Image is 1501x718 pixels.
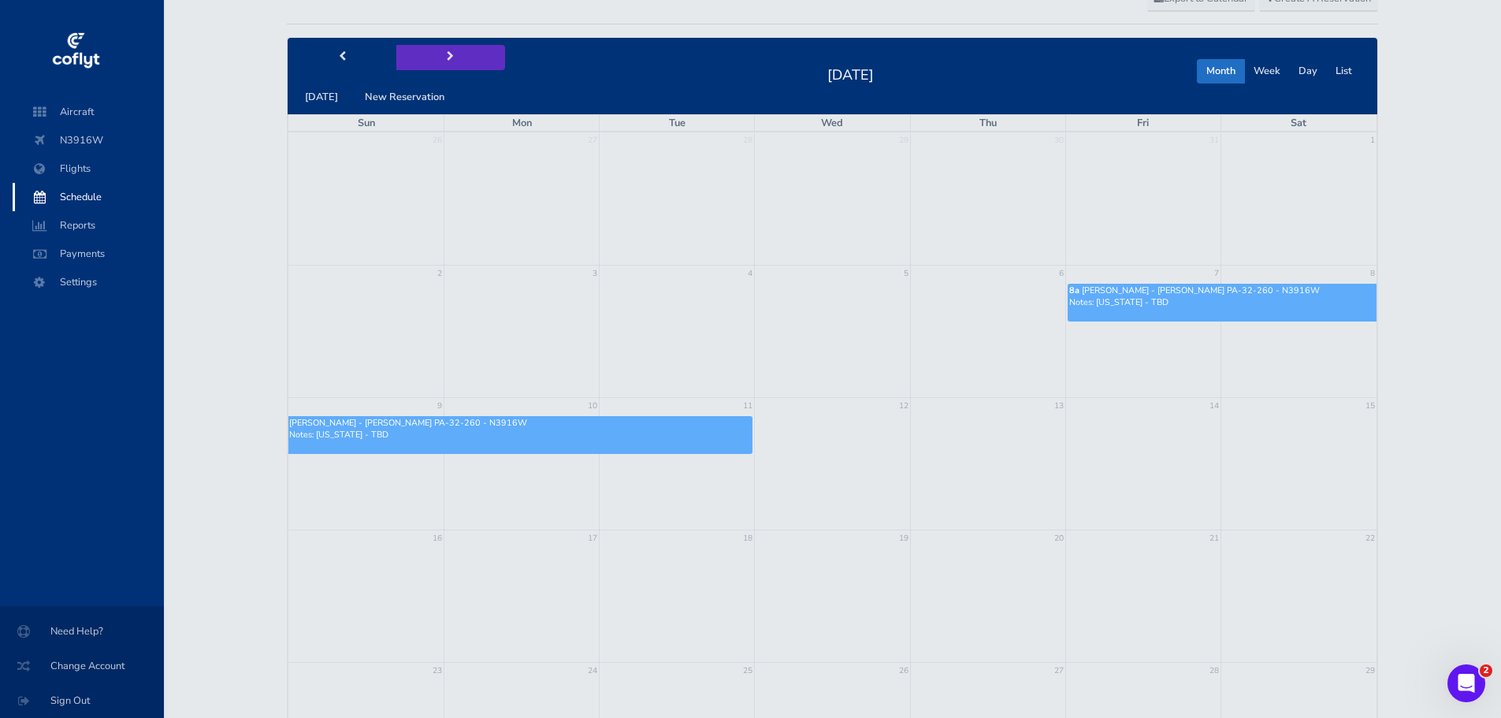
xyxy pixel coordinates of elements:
a: 1 [1369,132,1377,148]
span: Change Account [19,652,145,680]
p: Notes: [US_STATE] - TBD [289,429,751,441]
a: 11 [741,398,754,414]
button: List [1326,59,1362,84]
a: 9 [436,398,444,414]
span: Reports [28,211,148,240]
a: 10 [586,398,599,414]
a: 3 [591,266,599,281]
span: N3916W [28,126,148,154]
button: prev [288,45,396,69]
a: 26 [431,132,444,148]
a: 27 [586,132,599,148]
span: Settings [28,268,148,296]
a: 21 [1208,530,1220,546]
a: 24 [586,663,599,679]
a: 2 [436,266,444,281]
button: next [396,45,505,69]
span: Mon [512,116,532,130]
a: 25 [741,663,754,679]
a: 19 [897,530,910,546]
a: 20 [1053,530,1065,546]
a: 23 [431,663,444,679]
button: Day [1289,59,1327,84]
a: 8 [1369,266,1377,281]
a: 31 [1208,132,1220,148]
a: 18 [741,530,754,546]
span: Sat [1291,116,1306,130]
span: Aircraft [28,98,148,126]
a: 13 [1053,398,1065,414]
a: 26 [897,663,910,679]
span: Sun [358,116,375,130]
a: 30 [1053,132,1065,148]
span: Need Help? [19,617,145,645]
img: coflyt logo [50,28,102,75]
a: 27 [1053,663,1065,679]
a: 29 [1364,663,1377,679]
span: Tue [669,116,685,130]
a: 28 [741,132,754,148]
span: Flights [28,154,148,183]
span: Payments [28,240,148,268]
h2: [DATE] [818,62,883,84]
span: Thu [979,116,997,130]
span: [PERSON_NAME] - [PERSON_NAME] PA-32-260 - N3916W [289,417,527,429]
span: Sign Out [19,686,145,715]
a: 15 [1364,398,1377,414]
a: 28 [1208,663,1220,679]
button: Week [1244,59,1290,84]
span: Wed [821,116,843,130]
a: 22 [1364,530,1377,546]
button: New Reservation [355,85,454,110]
a: 7 [1213,266,1220,281]
a: 17 [586,530,599,546]
a: 16 [431,530,444,546]
span: 2 [1480,664,1492,677]
button: [DATE] [295,85,347,110]
a: 6 [1057,266,1065,281]
button: Month [1197,59,1245,84]
span: 8a [1069,285,1079,296]
a: 14 [1208,398,1220,414]
a: 29 [897,132,910,148]
p: Notes: [US_STATE] - TBD [1069,296,1376,308]
a: 5 [902,266,910,281]
span: Fri [1137,116,1149,130]
a: 12 [897,398,910,414]
iframe: Intercom live chat [1447,664,1485,702]
span: Schedule [28,183,148,211]
span: [PERSON_NAME] - [PERSON_NAME] PA-32-260 - N3916W [1082,285,1320,296]
a: 4 [746,266,754,281]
